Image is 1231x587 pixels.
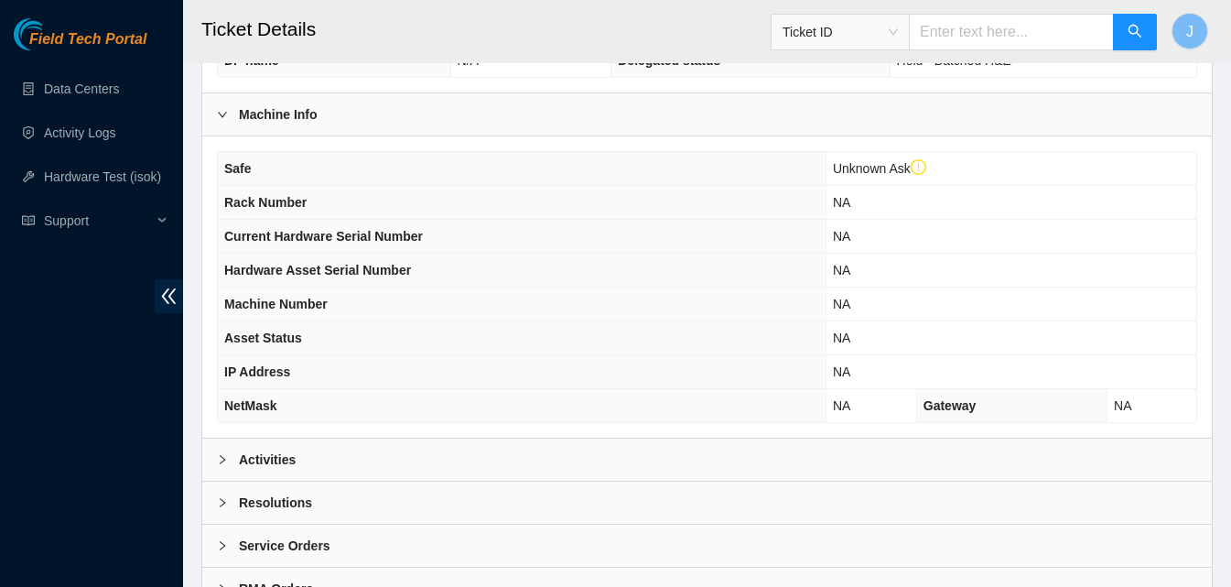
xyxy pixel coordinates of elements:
a: Hardware Test (isok) [44,169,161,184]
span: Rack Number [224,195,307,210]
span: IP Address [224,364,290,379]
span: Unknown Ask [833,161,926,176]
b: Activities [239,450,296,470]
span: J [1186,20,1193,43]
span: search [1128,24,1142,41]
a: Akamai TechnologiesField Tech Portal [14,33,146,57]
span: right [217,454,228,465]
span: Safe [224,161,252,176]
span: NetMask [224,398,277,413]
div: Activities [202,439,1212,481]
span: NA [833,398,850,413]
span: Asset Status [224,331,302,345]
span: Gateway [923,398,977,413]
div: Resolutions [202,482,1212,524]
span: NA [833,297,850,311]
span: exclamation-circle [911,159,927,176]
span: double-left [155,279,183,313]
span: Field Tech Portal [29,31,146,49]
span: right [217,540,228,551]
div: Machine Info [202,93,1212,136]
span: NA [1114,398,1131,413]
span: read [22,214,35,227]
b: Machine Info [239,104,318,125]
span: Machine Number [224,297,328,311]
b: Service Orders [239,536,330,556]
img: Akamai Technologies [14,18,92,50]
span: right [217,497,228,508]
span: Hardware Asset Serial Number [224,263,411,277]
span: NA [833,263,850,277]
span: Ticket ID [783,18,898,46]
div: Service Orders [202,525,1212,567]
span: NA [833,195,850,210]
button: J [1172,13,1208,49]
a: Data Centers [44,82,119,96]
span: Current Hardware Serial Number [224,229,423,244]
input: Enter text here... [909,14,1114,50]
span: NA [833,229,850,244]
b: Resolutions [239,493,312,513]
span: NA [833,364,850,379]
a: Activity Logs [44,125,116,140]
span: right [217,109,228,120]
button: search [1113,14,1157,50]
span: Support [44,202,152,239]
span: NA [833,331,850,345]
